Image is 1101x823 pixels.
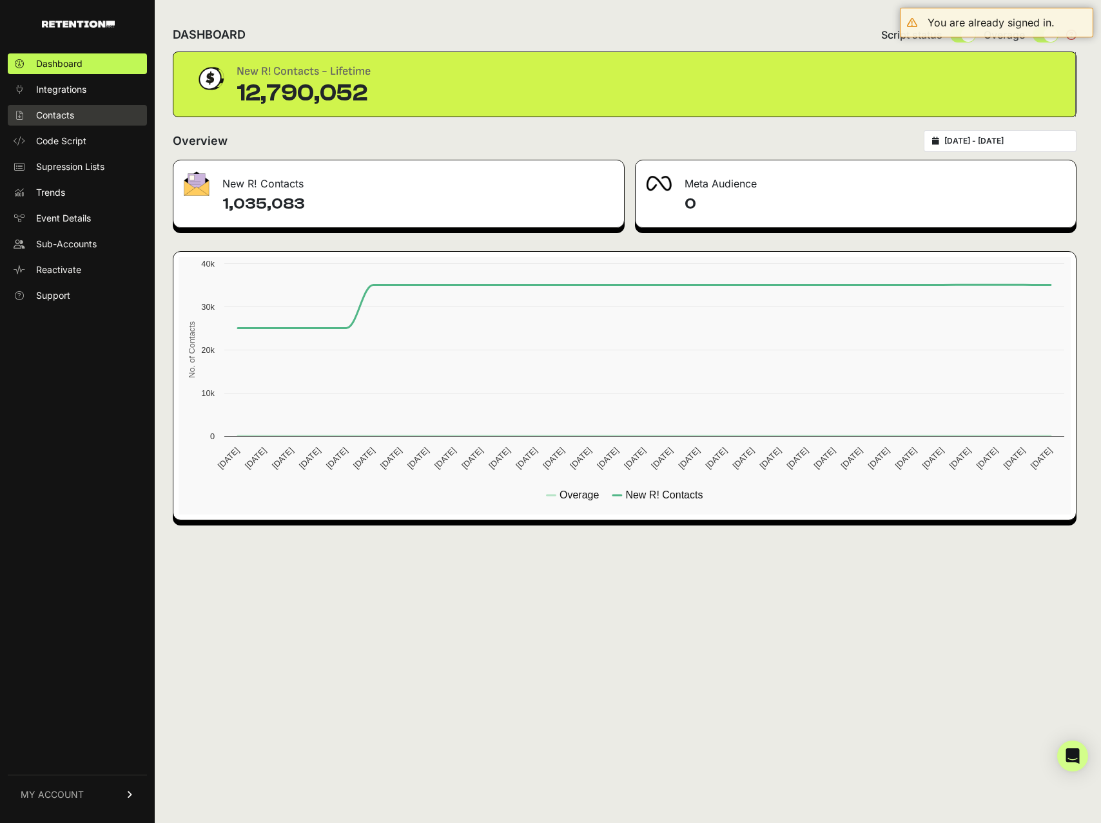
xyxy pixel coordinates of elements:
text: [DATE] [1002,446,1027,471]
text: [DATE] [866,446,892,471]
text: [DATE] [921,446,946,471]
text: [DATE] [703,446,728,471]
a: Trends [8,182,147,203]
span: Code Script [36,135,86,147]
span: Script status [881,27,942,43]
text: [DATE] [378,446,404,471]
text: Overage [560,489,599,500]
a: Dashboard [8,53,147,74]
h4: 1,035,083 [222,194,614,214]
img: dollar-coin-05c43ed7efb7bc0c12610022525b4bbbb207c7efeef5aecc26f025e68dcafac9.png [194,62,226,95]
span: Supression Lists [36,160,104,173]
text: [DATE] [975,446,1000,471]
text: [DATE] [514,446,539,471]
text: 10k [201,388,215,398]
div: New R! Contacts - Lifetime [237,62,371,80]
text: [DATE] [676,446,701,471]
text: [DATE] [785,446,810,471]
text: 30k [201,302,215,312]
text: [DATE] [351,446,376,471]
img: fa-meta-2f981b61bb99beabf952f7030308934f19ce035c18b003e963880cc3fabeebb7.png [646,176,672,191]
span: Sub-Accounts [36,238,97,251]
span: MY ACCOUNT [21,788,84,801]
text: No. of Contacts [187,321,197,378]
text: 0 [210,431,215,441]
div: Open Intercom Messenger [1057,741,1088,771]
text: [DATE] [541,446,566,471]
text: [DATE] [595,446,620,471]
img: fa-envelope-19ae18322b30453b285274b1b8af3d052b27d846a4fbe8435d1a52b978f639a2.png [184,171,209,196]
text: [DATE] [839,446,864,471]
text: [DATE] [433,446,458,471]
text: [DATE] [649,446,674,471]
text: [DATE] [216,446,241,471]
h2: Overview [173,132,228,150]
div: 12,790,052 [237,80,371,106]
text: [DATE] [324,446,349,471]
text: [DATE] [812,446,837,471]
div: You are already signed in. [928,15,1055,30]
span: Dashboard [36,57,83,70]
text: [DATE] [948,446,973,471]
h4: 0 [685,194,1066,214]
a: Supression Lists [8,156,147,177]
text: 40k [201,259,215,269]
a: Event Details [8,208,147,229]
text: [DATE] [297,446,322,471]
span: Contacts [36,109,74,122]
span: Support [36,289,70,302]
a: Contacts [8,105,147,126]
text: [DATE] [730,446,755,471]
a: Code Script [8,131,147,151]
span: Integrations [36,83,86,96]
text: [DATE] [1029,446,1054,471]
a: Integrations [8,79,147,100]
text: 20k [201,345,215,355]
div: New R! Contacts [173,160,624,199]
text: New R! Contacts [625,489,703,500]
a: Sub-Accounts [8,234,147,254]
text: [DATE] [568,446,593,471]
a: MY ACCOUNT [8,775,147,814]
text: [DATE] [460,446,485,471]
text: [DATE] [487,446,512,471]
a: Support [8,285,147,306]
text: [DATE] [405,446,431,471]
text: [DATE] [893,446,919,471]
img: Retention.com [42,21,115,28]
text: [DATE] [758,446,783,471]
text: [DATE] [270,446,295,471]
h2: DASHBOARD [173,26,246,44]
text: [DATE] [243,446,268,471]
span: Trends [36,186,65,199]
span: Reactivate [36,263,81,276]
div: Meta Audience [636,160,1076,199]
span: Event Details [36,212,91,225]
a: Reactivate [8,260,147,280]
text: [DATE] [622,446,647,471]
